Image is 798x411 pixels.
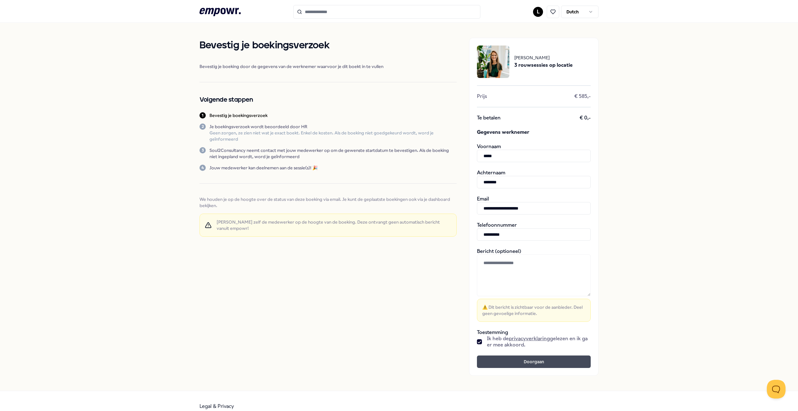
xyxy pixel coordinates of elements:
[199,95,457,105] h2: Volgende stappen
[209,147,457,160] p: Soul2Consultancy neemt contact met jouw medewerker op om de gewenste startdatum te bevestigen. Al...
[477,128,591,136] span: Gegevens werknemer
[477,248,591,322] div: Bericht (optioneel)
[477,355,591,368] button: Doorgaan
[477,93,487,99] span: Prijs
[209,112,267,118] p: Bevestig je boekingsverzoek
[209,165,318,171] p: Jouw medewerker kan deelnemen aan de sessie(s)! 🎉
[514,54,573,61] span: [PERSON_NAME]
[579,115,591,121] span: € 0,-
[477,196,591,215] div: Email
[199,38,457,53] h1: Bevestig je boekingsverzoek
[487,336,591,348] span: Ik heb de gelezen en ik ga er mee akkoord.
[209,123,457,130] p: Je boekingsverzoek wordt beoordeeld door HR
[509,336,550,341] a: privacyverklaring
[199,123,206,130] div: 2
[477,329,591,348] div: Toestemming
[477,143,591,162] div: Voornaam
[199,165,206,171] div: 4
[199,147,206,153] div: 3
[514,61,573,69] span: 3 rouwsessies op locatie
[199,112,206,118] div: 1
[217,219,451,231] span: [PERSON_NAME] zelf de medewerker op de hoogte van de boeking. Deze ontvangt geen automatisch beri...
[574,93,591,99] span: € 585,-
[199,196,457,209] span: We houden je op de hoogte over de status van deze boeking via email. Je kunt de geplaatste boekin...
[477,222,591,241] div: Telefoonnummer
[477,46,509,78] img: package image
[767,380,786,399] iframe: Help Scout Beacon - Open
[477,115,501,121] span: Te betalen
[209,130,457,142] p: Geen zorgen, ze zien niet wat je exact boekt. Enkel de kosten. Als de boeking niet goedgekeurd wo...
[533,7,543,17] button: L
[293,5,480,19] input: Search for products, categories or subcategories
[199,403,234,409] a: Legal & Privacy
[482,304,585,317] span: ⚠️ Dit bericht is zichtbaar voor de aanbieder. Deel geen gevoelige informatie.
[199,63,457,70] span: Bevestig je boeking door de gegevens van de werknemer waarvoor je dit boekt in te vullen
[477,170,591,188] div: Achternaam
